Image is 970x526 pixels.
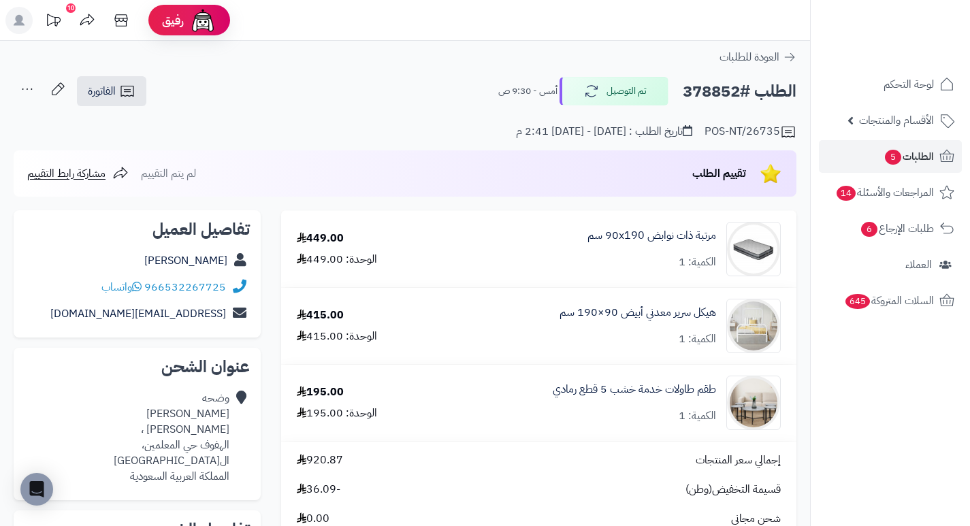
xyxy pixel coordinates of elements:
img: logo-2.png [877,35,957,63]
span: لم يتم التقييم [141,165,196,182]
div: POS-NT/26735 [705,124,796,140]
button: تم التوصيل [560,77,668,105]
span: مشاركة رابط التقييم [27,165,106,182]
span: السلات المتروكة [844,291,934,310]
div: 415.00 [297,308,344,323]
div: الكمية: 1 [679,254,716,270]
div: وضحه [PERSON_NAME] [PERSON_NAME] ، الهفوف حي المعلمين، ال[GEOGRAPHIC_DATA] المملكة العربية السعودية [25,391,229,484]
a: الفاتورة [77,76,146,106]
div: 449.00 [297,231,344,246]
span: الطلبات [884,147,934,166]
img: ai-face.png [189,7,216,34]
div: 10 [66,3,76,13]
span: الفاتورة [88,83,116,99]
span: إجمالي سعر المنتجات [696,453,781,468]
a: الطلبات5 [819,140,962,173]
span: الأقسام والمنتجات [859,111,934,130]
a: مرتبة ذات نوابض 90x190 سم [587,228,716,244]
div: تاريخ الطلب : [DATE] - [DATE] 2:41 م [516,124,692,139]
span: طلبات الإرجاع [860,219,934,238]
span: لوحة التحكم [884,75,934,94]
a: المراجعات والأسئلة14 [819,176,962,209]
a: العودة للطلبات [720,49,796,65]
span: قسيمة التخفيض(وطن) [685,482,781,497]
div: 195.00 [297,384,344,400]
div: الوحدة: 449.00 [297,252,377,267]
span: المراجعات والأسئلة [835,183,934,202]
h2: تفاصيل العميل [25,221,250,237]
span: رفيق [162,12,184,29]
h2: عنوان الشحن [25,359,250,375]
a: واتساب [101,279,142,295]
span: -36.09 [297,482,340,497]
div: الكمية: 1 [679,408,716,424]
span: 920.87 [297,453,343,468]
img: 1754548358-110101010021-90x90.jpg [727,299,780,353]
a: 966532267725 [144,279,226,295]
a: مشاركة رابط التقييم [27,165,129,182]
div: الكمية: 1 [679,331,716,347]
small: أمس - 9:30 ص [498,84,557,98]
span: العودة للطلبات [720,49,779,65]
a: لوحة التحكم [819,68,962,101]
a: السلات المتروكة645 [819,284,962,317]
div: Open Intercom Messenger [20,473,53,506]
div: الوحدة: 415.00 [297,329,377,344]
a: طقم طاولات خدمة خشب 5 قطع رمادي [553,382,716,397]
span: 14 [837,186,856,201]
h2: الطلب #378852 [683,78,796,105]
a: العملاء [819,248,962,281]
div: الوحدة: 195.00 [297,406,377,421]
span: تقييم الطلب [692,165,746,182]
a: طلبات الإرجاع6 [819,212,962,245]
a: [PERSON_NAME] [144,252,227,269]
span: 645 [845,294,870,309]
img: 1728808024-110601060001-90x90.jpg [727,222,780,276]
a: تحديثات المنصة [36,7,70,37]
a: [EMAIL_ADDRESS][DOMAIN_NAME] [50,306,226,322]
a: هيكل سرير معدني أبيض 90×190 سم [560,305,716,320]
span: العملاء [905,255,932,274]
img: 1756381667-1-90x90.jpg [727,376,780,430]
span: 6 [861,222,877,237]
span: 5 [885,150,901,165]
